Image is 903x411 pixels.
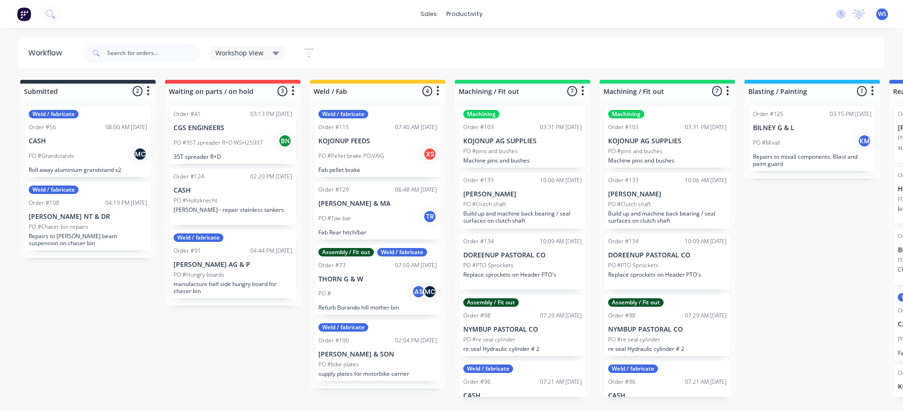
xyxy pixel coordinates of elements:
[423,209,437,224] div: TR
[608,298,664,307] div: Assembly / Fit out
[608,335,660,344] p: PO #re seal cylinder
[608,200,651,209] p: PO #Clutch shaft
[318,304,437,311] p: Refurb Burando hill mother bin
[17,7,31,21] img: Factory
[315,319,441,381] div: Weld / fabricateOrder #10002:04 PM [DATE][PERSON_NAME] & SONPO #bike platessupply plates for moto...
[463,345,582,352] p: re seal Hydraulic cylinder # 2
[753,153,871,167] p: Repairs to mixall components. Blast and paint guard
[608,251,727,259] p: DOREENUP PASTORAL CO
[395,186,437,194] div: 06:48 AM [DATE]
[608,123,639,132] div: Order #103
[315,106,441,177] div: Weld / fabricateOrder #11507:40 AM [DATE]KOJONUP FEEDSPO #Pellet brake PO:VAIGXSFab pellet brake
[170,169,296,225] div: Order #12402:20 PM [DATE]CASHPO #Holtzknecht[PERSON_NAME] - repair stainless tankers
[608,345,727,352] p: re seal Hydraulic cylinder # 2
[608,190,727,198] p: [PERSON_NAME]
[174,186,292,194] p: CASH
[250,172,292,181] div: 02:20 PM [DATE]
[318,229,437,236] p: Fab Rear hitch/bar
[318,248,374,256] div: Assembly / Fit out
[174,206,292,213] p: [PERSON_NAME] - repair stainless tankers
[463,311,491,320] div: Order #98
[608,392,727,400] p: CASH
[174,139,263,147] p: PO #35T spreader R+D WSH25997
[463,271,582,278] p: Replace sprockets on Header PTO's
[685,311,727,320] div: 07:29 AM [DATE]
[604,233,730,290] div: Order #13410:09 AM [DATE]DOREENUP PASTORAL COPO #PTO SprocketsReplace sprockets on Header PTO's
[318,350,437,358] p: [PERSON_NAME] & SON
[753,110,784,118] div: Order #125
[318,336,349,345] div: Order #100
[463,176,494,185] div: Order #133
[105,199,147,207] div: 04:19 PM [DATE]
[318,261,346,270] div: Order #73
[174,124,292,132] p: CGS ENGINEERS
[463,392,582,400] p: CASH
[29,213,147,221] p: [PERSON_NAME] NT & DR
[608,311,635,320] div: Order #98
[685,378,727,386] div: 07:21 AM [DATE]
[25,182,151,250] div: Weld / fabricateOrder #10804:19 PM [DATE][PERSON_NAME] NT & DRPO #Chaser bin repairsRepairs to [P...
[463,110,499,118] div: Machining
[174,110,201,118] div: Order #41
[318,214,351,223] p: PO #Tow bar
[608,210,727,224] p: Build up and machine back bearing / seal surfaces on clutch shaft
[463,326,582,333] p: NYMBUP PASTORAL CO
[395,261,437,270] div: 07:50 AM [DATE]
[540,237,582,246] div: 10:09 AM [DATE]
[215,48,263,58] span: Workshop View
[608,271,727,278] p: Replace sprockets on Header PTO's
[395,123,437,132] div: 07:40 AM [DATE]
[170,106,296,164] div: Order #4103:13 PM [DATE]CGS ENGINEERSPO #35T spreader R+D WSH25997BN35T spreader R+D
[608,137,727,145] p: KOJONUP AG SUPPLIES
[685,123,727,132] div: 03:31 PM [DATE]
[463,298,519,307] div: Assembly / Fit out
[250,110,292,118] div: 03:13 PM [DATE]
[315,182,441,240] div: Order #12906:48 AM [DATE][PERSON_NAME] & MAPO #Tow barTRFab Rear hitch/bar
[463,157,582,164] p: Machine pins and bushes
[377,248,427,256] div: Weld / fabricate
[174,153,292,160] p: 35T spreader R+D
[318,137,437,145] p: KOJONUP FEEDS
[28,47,67,59] div: Workflow
[105,123,147,132] div: 08:00 AM [DATE]
[250,247,292,255] div: 04:44 PM [DATE]
[318,186,349,194] div: Order #129
[459,106,586,168] div: MachiningOrder #10303:31 PM [DATE]KOJONUP AG SUPPLIESPO #pins and bushesMachine pins and bushes
[412,285,426,299] div: AS
[278,134,292,148] div: BN
[107,44,200,62] input: Search for orders...
[318,289,331,298] p: PO #
[174,247,201,255] div: Order #91
[318,360,359,369] p: PO #bike plates
[170,230,296,298] div: Weld / fabricateOrder #9104:44 PM [DATE][PERSON_NAME] AG & PPO #Hungry boardsmanufacture half sid...
[174,280,292,295] p: manufacture half side hungry board for chaser bin
[318,200,437,208] p: [PERSON_NAME] & MA
[463,251,582,259] p: DOREENUP PASTORAL CO
[540,176,582,185] div: 10:06 AM [DATE]
[830,110,871,118] div: 03:15 PM [DATE]
[395,336,437,345] div: 02:04 PM [DATE]
[459,172,586,229] div: Order #13310:06 AM [DATE][PERSON_NAME]PO #Clutch shaftBuild up and machine back bearing / seal su...
[608,364,658,373] div: Weld / fabricate
[608,261,658,270] p: PO #PTO Sprockets
[318,166,437,173] p: Fab pellet brake
[463,335,515,344] p: PO #re seal cylinder
[608,176,639,185] div: Order #133
[29,186,79,194] div: Weld / fabricate
[133,147,147,161] div: MC
[423,147,437,161] div: XS
[318,110,368,118] div: Weld / fabricate
[25,106,151,177] div: Weld / fabricateOrder #5608:00 AM [DATE]CASHPO #GrandstandsMCRoll away aluminium grandstand x2
[174,271,224,279] p: PO #Hungry boards
[442,7,487,21] div: productivity
[608,147,663,155] p: PO #pins and bushes
[753,124,871,132] p: BILNEY G & L
[174,196,217,205] p: PO #Holtzknecht
[318,123,349,132] div: Order #115
[604,106,730,168] div: MachiningOrder #10303:31 PM [DATE]KOJONUP AG SUPPLIESPO #pins and bushesMachine pins and bushes
[174,172,204,181] div: Order #124
[540,123,582,132] div: 03:31 PM [DATE]
[29,152,74,160] p: PO #Grandstands
[463,123,494,132] div: Order #103
[29,166,147,173] p: Roll away aluminium grandstand x2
